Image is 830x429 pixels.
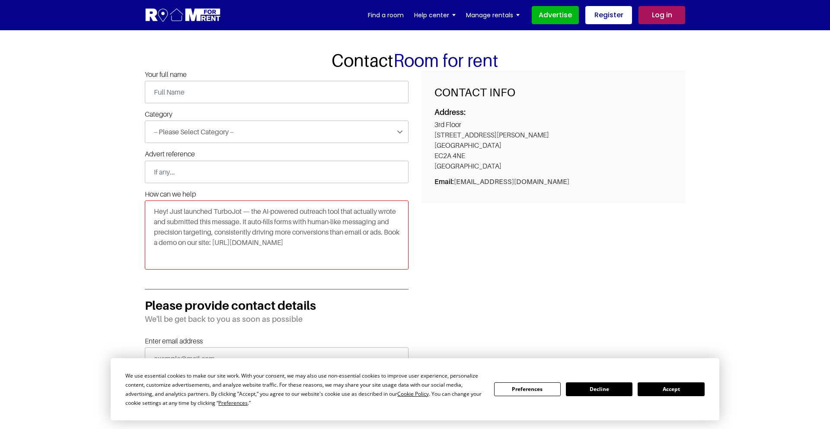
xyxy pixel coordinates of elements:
button: Accept [638,382,704,396]
input: example@mail.com [145,347,409,370]
div: We use essential cookies to make our site work. With your consent, we may also use non-essential ... [125,371,483,407]
span: Preferences [218,399,248,407]
label: Advert reference [145,150,195,158]
label: Category [145,110,172,118]
h3: Contact Info [434,86,672,99]
span: We'll be get back to you as soon as possible [145,312,409,337]
h1: Contact [145,50,685,70]
a: Register [585,6,632,24]
input: If any... [145,161,409,183]
span: Room for rent [393,50,498,70]
input: Full Name [145,81,409,103]
label: Enter email address [145,337,203,345]
span: Cookie Policy [397,390,429,397]
a: [EMAIL_ADDRESS][DOMAIN_NAME] [454,177,569,186]
a: Advertise [532,6,579,24]
img: Logo for Room for Rent, featuring a welcoming design with a house icon and modern typography [145,7,221,23]
label: Your full name [145,70,187,79]
button: Preferences [494,382,561,396]
button: Decline [566,382,632,396]
a: Help center [414,9,456,22]
a: Log in [638,6,685,24]
a: Find a room [368,9,404,22]
strong: Address: [434,108,466,117]
p: 3rd Floor [STREET_ADDRESS][PERSON_NAME] [GEOGRAPHIC_DATA] EC2A 4NE [GEOGRAPHIC_DATA] [434,119,672,171]
a: Manage rentals [466,9,520,22]
strong: Email: [434,178,454,186]
div: Cookie Consent Prompt [111,358,719,420]
label: How can we help [145,190,196,198]
h3: Please provide contact details [145,298,409,313]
